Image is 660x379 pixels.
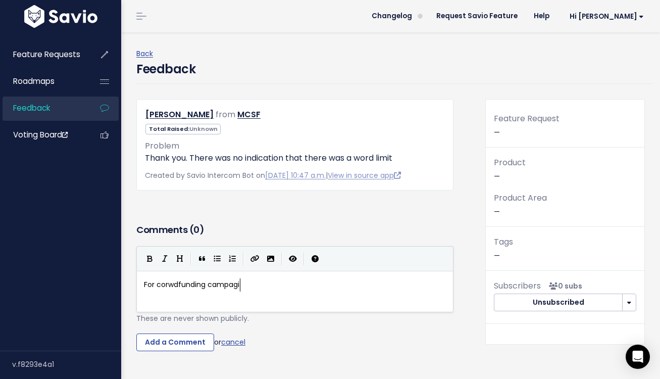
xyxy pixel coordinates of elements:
[193,223,199,236] span: 0
[494,156,636,183] p: —
[626,345,650,369] div: Open Intercom Messenger
[3,97,84,120] a: Feedback
[263,251,278,266] button: Import an image
[281,253,282,265] i: |
[136,334,453,352] div: or
[145,124,221,134] span: Total Raised:
[494,280,541,292] span: Subscribers
[145,109,214,120] a: [PERSON_NAME]
[494,191,636,218] p: —
[194,251,210,266] button: Quote
[557,9,652,24] a: Hi [PERSON_NAME]
[494,294,623,312] button: Unsubscribed
[136,313,249,323] span: These are never shown publicly.
[145,170,401,180] span: Created by Savio Intercom Bot on |
[136,223,453,237] h3: Comments ( )
[13,103,50,113] span: Feedback
[13,49,80,60] span: Feature Requests
[494,236,513,248] span: Tags
[136,49,153,59] a: Back
[13,76,55,86] span: Roadmaps
[13,129,68,140] span: Voting Board
[12,351,121,377] div: v.f8293e4a1
[210,251,225,266] button: Generic List
[3,70,84,93] a: Roadmaps
[570,13,644,20] span: Hi [PERSON_NAME]
[247,251,263,266] button: Create Link
[303,253,304,265] i: |
[237,109,261,120] a: MCSF
[22,5,100,28] img: logo-white.9d6f32f41409.svg
[428,9,526,24] a: Request Savio Feature
[225,251,240,266] button: Numbered List
[142,251,157,266] button: Bold
[190,253,191,265] i: |
[189,125,218,133] span: Unknown
[308,251,323,266] button: Markdown Guide
[172,251,187,266] button: Heading
[494,157,526,168] span: Product
[216,109,235,120] span: from
[526,9,557,24] a: Help
[494,235,636,262] p: —
[494,192,547,204] span: Product Area
[243,253,244,265] i: |
[486,112,644,148] div: —
[372,13,412,20] span: Changelog
[265,170,326,180] a: [DATE] 10:47 a.m.
[157,251,172,266] button: Italic
[136,60,195,78] h4: Feedback
[3,43,84,66] a: Feature Requests
[545,281,582,291] span: <p><strong>Subscribers</strong><br><br> No subscribers yet<br> </p>
[221,337,245,347] a: cancel
[285,251,300,266] button: Toggle Preview
[145,140,179,152] span: Problem
[136,334,214,352] input: Add a Comment
[145,152,445,164] p: Thank you. There was no indication that there was a word limit
[144,279,239,290] span: For corwdfunding campagi
[328,170,401,180] a: View in source app
[3,123,84,147] a: Voting Board
[494,113,560,124] span: Feature Request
